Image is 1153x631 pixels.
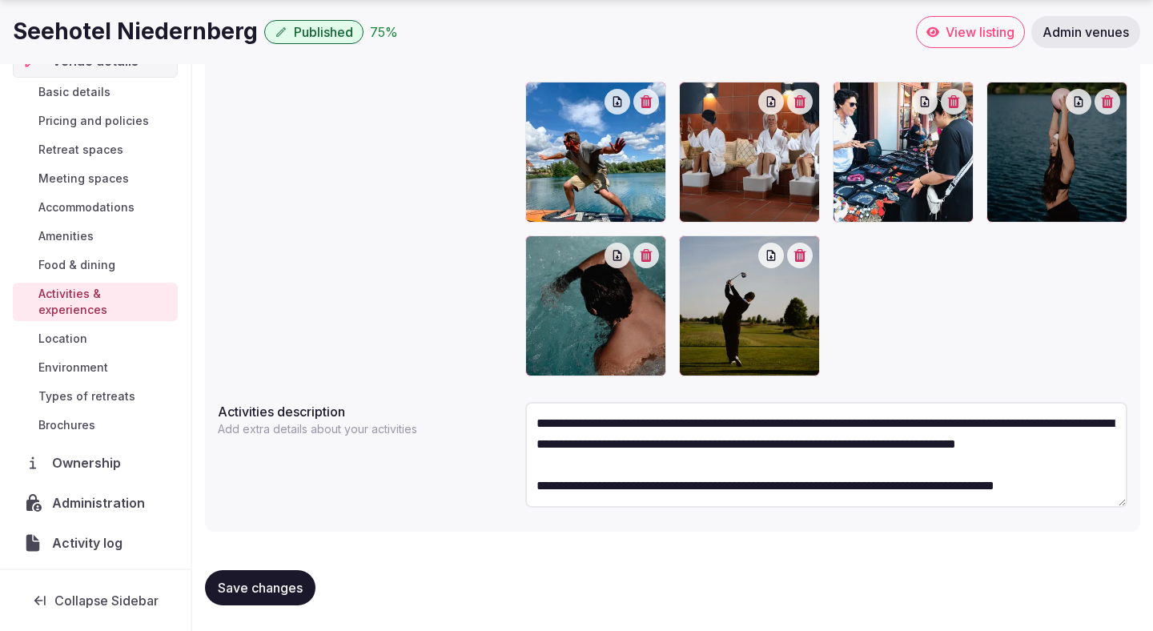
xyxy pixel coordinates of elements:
h1: Seehotel Niedernberg [13,16,258,47]
button: Transfer venue [13,566,178,600]
span: Environment [38,360,108,376]
button: Save changes [205,570,315,605]
button: Collapse Sidebar [13,583,178,618]
a: Brochures [13,414,178,436]
a: Types of retreats [13,385,178,408]
div: activity1.jpg [679,235,820,376]
a: Food & dining [13,254,178,276]
a: Activity log [13,526,178,560]
a: Retreat spaces [13,139,178,161]
a: Location [13,328,178,350]
span: Location [38,331,87,347]
span: Collapse Sidebar [54,593,159,609]
span: Published [294,24,353,40]
div: activity5.jpg [679,82,820,223]
label: Activities description [218,405,512,418]
span: Activity log [52,533,129,553]
span: Retreat spaces [38,142,123,158]
span: Ownership [52,453,127,472]
button: Published [264,20,364,44]
span: Meeting spaces [38,171,129,187]
a: Administration [13,486,178,520]
div: activity6.jpg [525,82,666,223]
span: Save changes [218,580,303,596]
div: activity2.jpg [525,235,666,376]
span: Accommodations [38,199,135,215]
span: Basic details [38,84,110,100]
span: Activities & experiences [38,286,171,318]
a: Meeting spaces [13,167,178,190]
div: 75 % [370,22,398,42]
div: activity4.jpg [833,82,974,223]
a: View listing [916,16,1025,48]
span: Administration [52,493,151,512]
a: Activities & experiences [13,283,178,321]
span: Food & dining [38,257,115,273]
a: Pricing and policies [13,110,178,132]
div: activity3.jpg [986,82,1127,223]
a: Accommodations [13,196,178,219]
span: Pricing and policies [38,113,149,129]
span: Brochures [38,417,95,433]
a: Basic details [13,81,178,103]
p: Add extra details about your activities [218,421,423,437]
span: Admin venues [1043,24,1129,40]
a: Ownership [13,446,178,480]
a: Admin venues [1031,16,1140,48]
button: 75% [370,22,398,42]
a: Environment [13,356,178,379]
a: Amenities [13,225,178,247]
span: Types of retreats [38,388,135,404]
span: Amenities [38,228,94,244]
span: View listing [946,24,1014,40]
